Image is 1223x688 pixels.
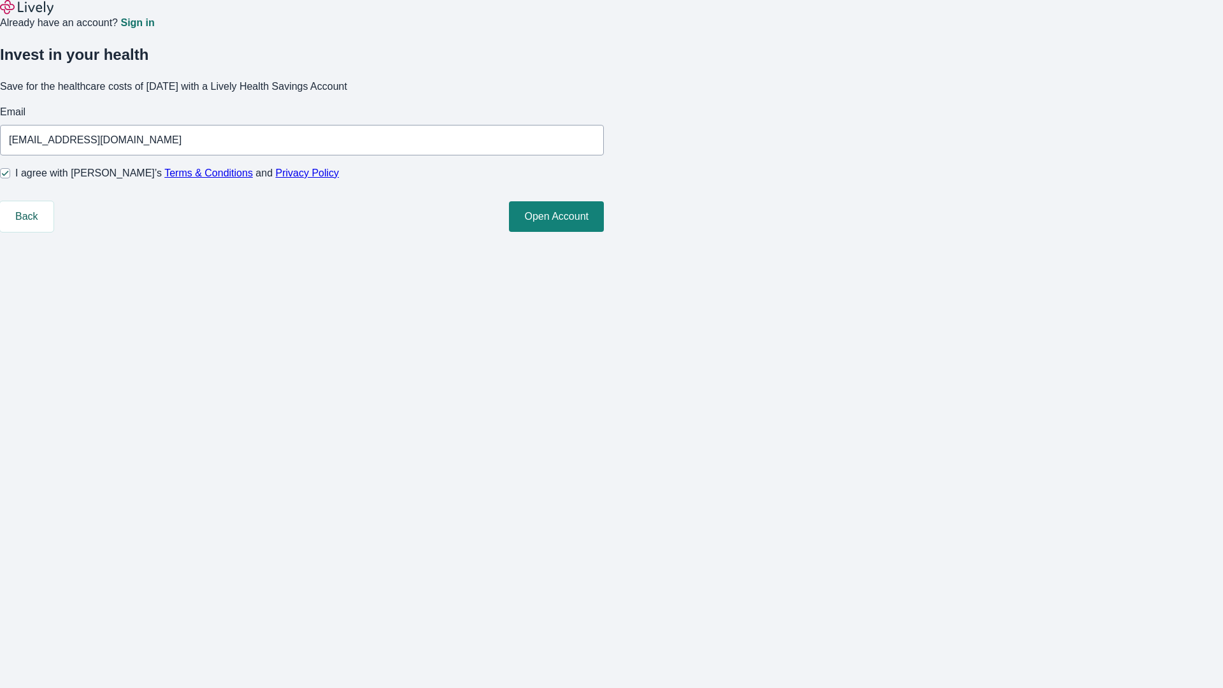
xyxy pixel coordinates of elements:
a: Privacy Policy [276,168,340,178]
button: Open Account [509,201,604,232]
a: Sign in [120,18,154,28]
span: I agree with [PERSON_NAME]’s and [15,166,339,181]
a: Terms & Conditions [164,168,253,178]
